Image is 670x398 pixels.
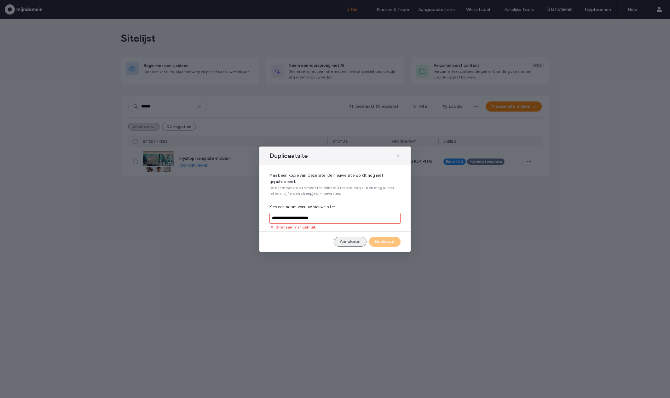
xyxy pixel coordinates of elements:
[269,152,308,160] span: Duplicaatsite
[269,204,401,210] span: Kies een naam voor uw nieuwe site:
[276,224,316,230] span: Sitenaam al in gebruik
[269,172,401,185] span: Maak een kopie van deze site. De nieuwe site wordt nog niet gepubliceerd.
[269,185,401,196] span: De naam van de site moet ten minste 3 tekens lang zijn en mag alleen letters, cijfers en streepje...
[14,4,27,10] span: Help
[334,237,367,247] button: Annuleren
